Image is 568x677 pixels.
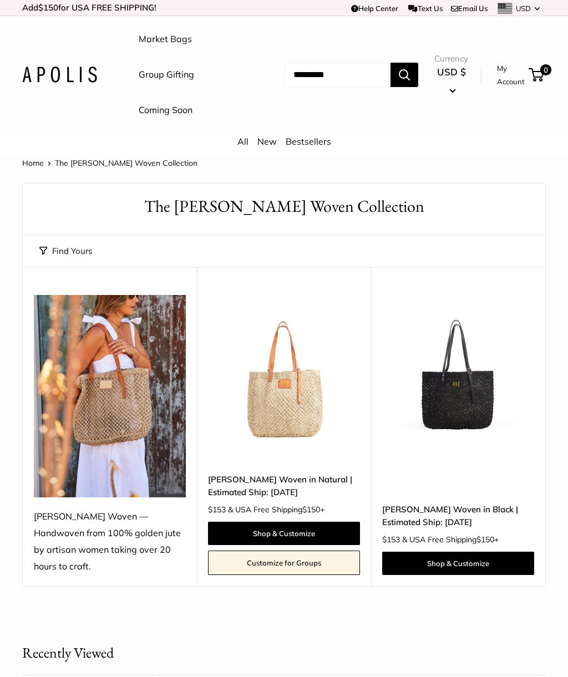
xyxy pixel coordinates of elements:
a: Mercado Woven in Black | Estimated Ship: Oct. 19thMercado Woven in Black | Estimated Ship: Oct. 19th [382,295,534,447]
span: $153 [382,535,400,544]
a: Coming Soon [139,102,192,119]
a: Customize for Groups [208,551,360,575]
img: Mercado Woven in Natural | Estimated Ship: Oct. 19th [208,295,360,447]
a: Shop & Customize [208,522,360,545]
a: Shop & Customize [382,552,534,575]
a: 0 [530,68,544,82]
img: Apolis [22,67,97,83]
h1: The [PERSON_NAME] Woven Collection [39,195,529,218]
a: Help Center [351,4,398,13]
span: $150 [476,535,494,544]
span: USD [516,4,531,13]
a: Email Us [451,4,488,13]
span: $153 [208,505,226,515]
a: [PERSON_NAME] Woven in Natural | Estimated Ship: [DATE] [208,473,360,499]
img: Mercado Woven — Handwoven from 100% golden jute by artisan women taking over 20 hours to craft. [34,295,186,497]
span: $150 [38,2,58,13]
span: The [PERSON_NAME] Woven Collection [55,158,197,168]
button: Find Yours [39,243,92,259]
button: USD $ [434,63,468,99]
a: [PERSON_NAME] Woven in Black | Estimated Ship: [DATE] [382,503,534,529]
a: Bestsellers [286,136,331,147]
a: Home [22,158,44,168]
a: Text Us [408,4,442,13]
input: Search... [285,63,390,87]
nav: Breadcrumb [22,156,197,170]
span: & USA Free Shipping + [228,506,324,513]
a: Mercado Woven in Natural | Estimated Ship: Oct. 19thMercado Woven in Natural | Estimated Ship: Oc... [208,295,360,447]
span: Currency [434,51,468,67]
button: Search [390,63,418,87]
a: My Account [497,62,525,89]
a: All [237,136,248,147]
span: 0 [540,64,551,75]
span: & USA Free Shipping + [402,536,499,543]
span: USD $ [437,66,466,78]
a: New [257,136,277,147]
a: Group Gifting [139,67,194,83]
span: $150 [302,505,320,515]
img: Mercado Woven in Black | Estimated Ship: Oct. 19th [382,295,534,447]
a: Market Bags [139,31,192,48]
h2: Recently Viewed [22,642,114,664]
div: [PERSON_NAME] Woven — Handwoven from 100% golden jute by artisan women taking over 20 hours to cr... [34,508,186,575]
